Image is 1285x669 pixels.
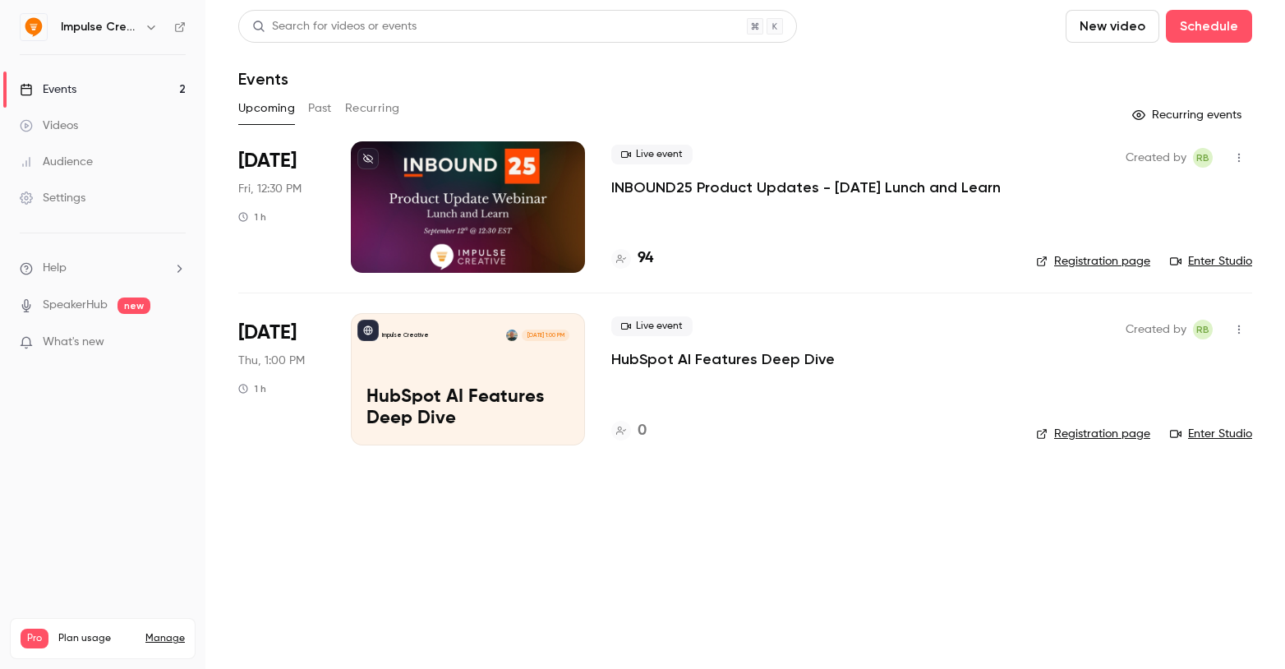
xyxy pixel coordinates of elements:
[1193,148,1213,168] span: Remington Begg
[20,154,93,170] div: Audience
[366,387,569,430] p: HubSpot AI Features Deep Dive
[1126,320,1186,339] span: Created by
[522,330,569,341] span: [DATE] 1:00 PM
[1170,253,1252,270] a: Enter Studio
[638,247,653,270] h4: 94
[1036,253,1150,270] a: Registration page
[145,632,185,645] a: Manage
[117,298,150,314] span: new
[238,148,297,174] span: [DATE]
[238,141,325,273] div: Sep 12 Fri, 12:30 PM (America/New York)
[1166,10,1252,43] button: Schedule
[1193,320,1213,339] span: Remington Begg
[238,181,302,197] span: Fri, 12:30 PM
[611,349,835,369] a: HubSpot AI Features Deep Dive
[1170,426,1252,442] a: Enter Studio
[58,632,136,645] span: Plan usage
[20,190,85,206] div: Settings
[20,118,78,134] div: Videos
[238,95,295,122] button: Upcoming
[43,260,67,277] span: Help
[382,331,429,339] p: Impulse Creative
[252,18,417,35] div: Search for videos or events
[20,260,186,277] li: help-dropdown-opener
[611,316,693,336] span: Live event
[1196,320,1209,339] span: RB
[43,297,108,314] a: SpeakerHub
[21,629,48,648] span: Pro
[1066,10,1159,43] button: New video
[638,420,647,442] h4: 0
[21,14,47,40] img: Impulse Creative
[238,210,266,224] div: 1 h
[43,334,104,351] span: What's new
[238,320,297,346] span: [DATE]
[351,313,585,445] a: HubSpot AI Features Deep DiveImpulse CreativeRemington Begg[DATE] 1:00 PMHubSpot AI Features Deep...
[238,69,288,89] h1: Events
[238,382,266,395] div: 1 h
[1125,102,1252,128] button: Recurring events
[61,19,138,35] h6: Impulse Creative
[238,353,305,369] span: Thu, 1:00 PM
[506,330,518,341] img: Remington Begg
[20,81,76,98] div: Events
[611,247,653,270] a: 94
[238,313,325,445] div: Oct 2 Thu, 1:00 PM (America/New York)
[611,145,693,164] span: Live event
[1126,148,1186,168] span: Created by
[1036,426,1150,442] a: Registration page
[611,420,647,442] a: 0
[611,178,1001,197] a: INBOUND25 Product Updates - [DATE] Lunch and Learn
[1196,148,1209,168] span: RB
[345,95,400,122] button: Recurring
[308,95,332,122] button: Past
[166,335,186,350] iframe: Noticeable Trigger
